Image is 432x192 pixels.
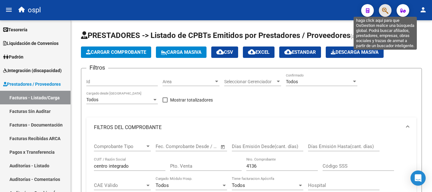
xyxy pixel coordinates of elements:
[243,46,275,58] button: EXCEL
[161,49,201,55] span: Carga Masiva
[156,183,169,188] span: Todos
[284,48,292,56] mat-icon: cloud_download
[216,48,224,56] mat-icon: cloud_download
[326,46,384,58] button: Descarga Masiva
[216,49,233,55] span: CSV
[419,6,427,14] mat-icon: person
[286,79,298,84] span: Todos
[86,49,146,55] span: Cargar Comprobante
[28,3,41,17] span: ospl
[182,144,213,149] input: End date
[3,40,59,47] span: Liquidación de Convenios
[211,46,238,58] button: CSV
[94,144,145,149] span: Comprobante Tipo
[3,81,61,88] span: Prestadores / Proveedores
[284,49,316,55] span: Estandar
[224,79,275,84] span: Seleccionar Gerenciador
[86,97,98,102] span: Todos
[3,67,62,74] span: Integración (discapacidad)
[86,63,108,72] h3: Filtros
[5,6,13,14] mat-icon: menu
[156,46,207,58] button: Carga Masiva
[81,31,350,40] span: PRESTADORES -> Listado de CPBTs Emitidos por Prestadores / Proveedores
[219,143,227,151] button: Open calendar
[350,33,365,39] span: (alt+q)
[163,79,214,84] span: Area
[326,46,384,58] app-download-masive: Descarga masiva de comprobantes (adjuntos)
[248,48,256,56] mat-icon: cloud_download
[94,124,401,131] mat-panel-title: FILTROS DEL COMPROBANTE
[410,170,426,186] div: Open Intercom Messenger
[232,183,245,188] span: Todos
[248,49,269,55] span: EXCEL
[3,26,28,33] span: Tesorería
[156,144,176,149] input: Start date
[86,117,417,138] mat-expansion-panel-header: FILTROS DEL COMPROBANTE
[81,46,151,58] button: Cargar Comprobante
[331,49,379,55] span: Descarga Masiva
[94,183,145,188] span: CAE Válido
[279,46,321,58] button: Estandar
[170,96,213,104] span: Mostrar totalizadores
[3,53,23,60] span: Padrón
